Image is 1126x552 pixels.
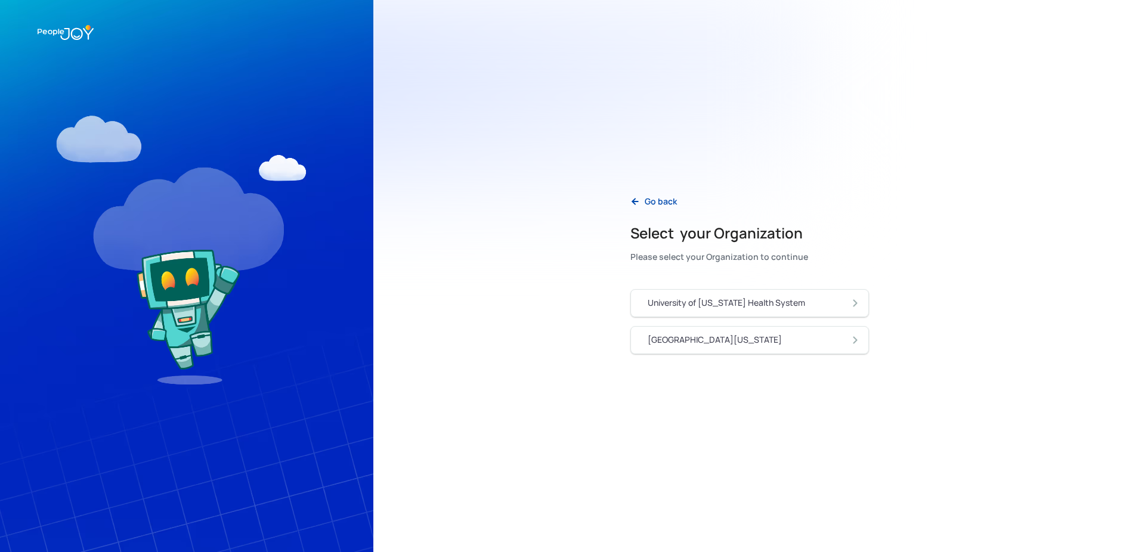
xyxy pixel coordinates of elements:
[630,289,869,317] a: University of [US_STATE] Health System
[648,297,805,309] div: University of [US_STATE] Health System
[630,326,869,354] a: [GEOGRAPHIC_DATA][US_STATE]
[630,249,808,265] div: Please select your Organization to continue
[621,190,686,214] a: Go back
[630,224,808,243] h2: Select your Organization
[645,196,677,207] div: Go back
[648,334,782,346] div: [GEOGRAPHIC_DATA][US_STATE]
